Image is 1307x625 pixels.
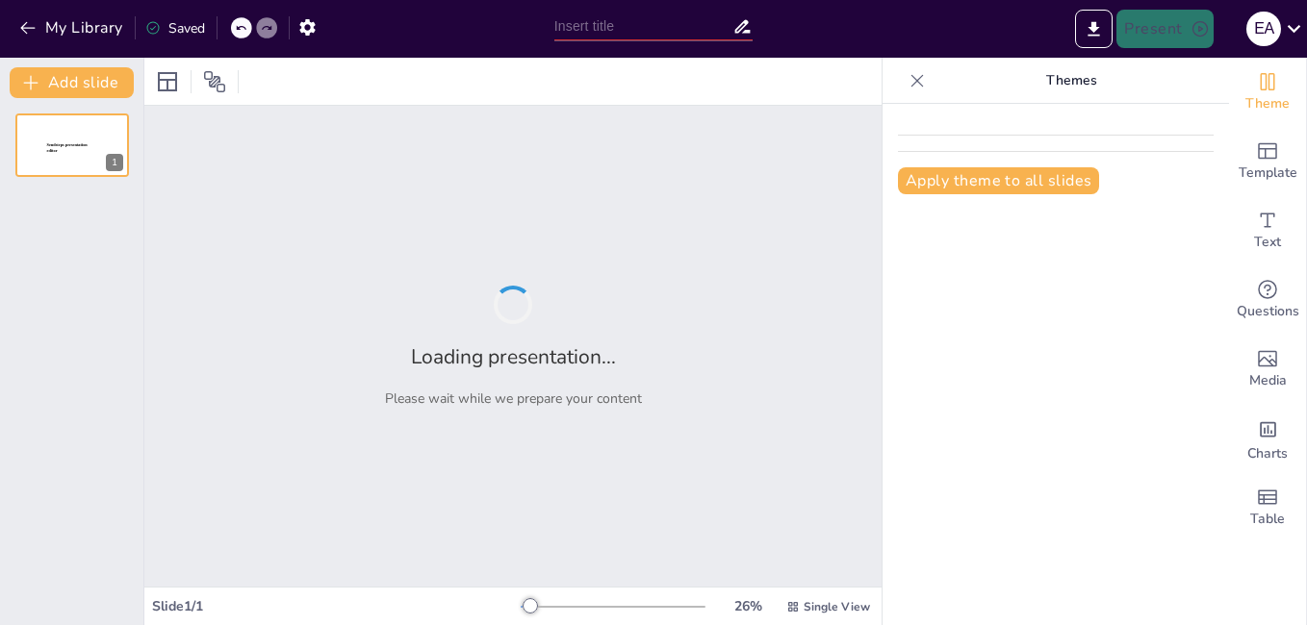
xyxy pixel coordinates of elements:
[411,343,616,370] h2: Loading presentation...
[1245,93,1290,114] span: Theme
[1246,10,1281,48] button: E A
[47,143,88,154] span: Sendsteps presentation editor
[1247,443,1288,464] span: Charts
[933,58,1210,104] p: Themes
[1250,509,1285,530] span: Table
[1254,232,1281,253] span: Text
[10,67,134,98] button: Add slide
[106,154,123,171] div: 1
[1246,12,1281,46] div: E A
[1229,196,1306,265] div: Add text boxes
[1239,162,1297,184] span: Template
[1229,473,1306,542] div: Add a table
[145,19,205,37] div: Saved
[1229,58,1306,127] div: Change the overall theme
[1229,404,1306,473] div: Add charts and graphs
[385,389,642,408] p: Please wait while we prepare your content
[1229,127,1306,196] div: Add ready made slides
[1249,370,1287,391] span: Media
[15,113,129,177] div: 1
[1116,10,1213,48] button: Present
[14,12,131,43] button: My Library
[1237,301,1299,322] span: Questions
[152,66,183,97] div: Layout
[1229,335,1306,404] div: Add images, graphics, shapes or video
[898,167,1099,194] button: Apply theme to all slides
[1229,265,1306,335] div: Get real-time input from your audience
[203,70,226,93] span: Position
[554,12,732,40] input: Insert title
[725,597,771,615] div: 26 %
[804,599,870,614] span: Single View
[152,597,521,615] div: Slide 1 / 1
[1075,10,1113,48] button: Export to PowerPoint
